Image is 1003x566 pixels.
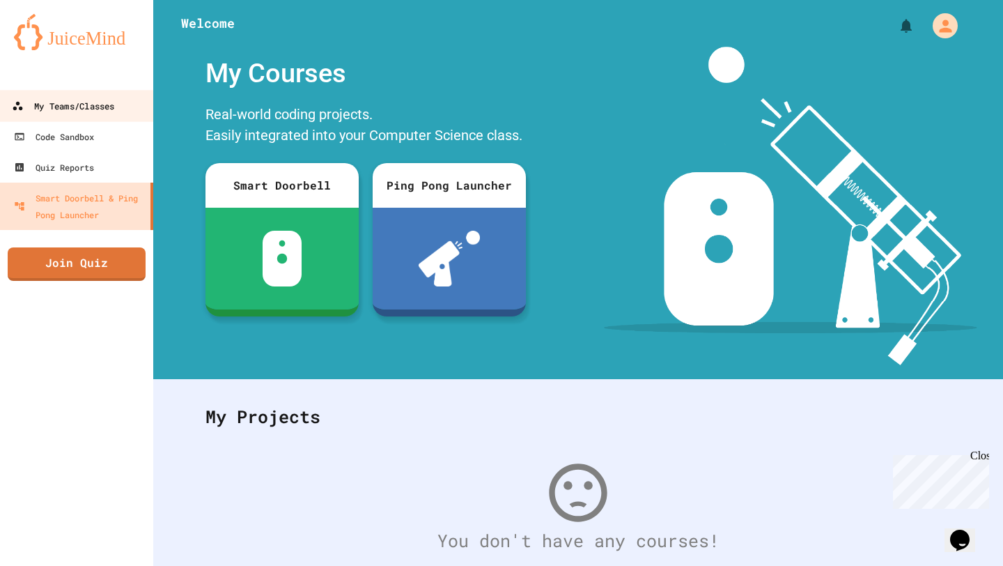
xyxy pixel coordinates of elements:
div: Smart Doorbell [205,163,359,208]
div: My Notifications [872,14,918,38]
div: Smart Doorbell & Ping Pong Launcher [14,190,145,223]
iframe: chat widget [944,510,989,552]
div: Ping Pong Launcher [373,163,526,208]
iframe: chat widget [887,450,989,509]
img: logo-orange.svg [14,14,139,50]
img: banner-image-my-projects.png [604,47,977,365]
div: My Courses [199,47,533,100]
div: My Teams/Classes [12,98,114,115]
div: My Projects [192,390,965,444]
div: Code Sandbox [14,128,94,145]
div: My Account [918,10,961,42]
div: Real-world coding projects. Easily integrated into your Computer Science class. [199,100,533,153]
a: Join Quiz [8,247,146,281]
div: Chat with us now!Close [6,6,96,89]
div: Quiz Reports [14,159,94,176]
img: sdb-white.svg [263,231,302,286]
img: ppl-with-ball.png [419,231,481,286]
div: You don't have any courses! [192,528,965,554]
